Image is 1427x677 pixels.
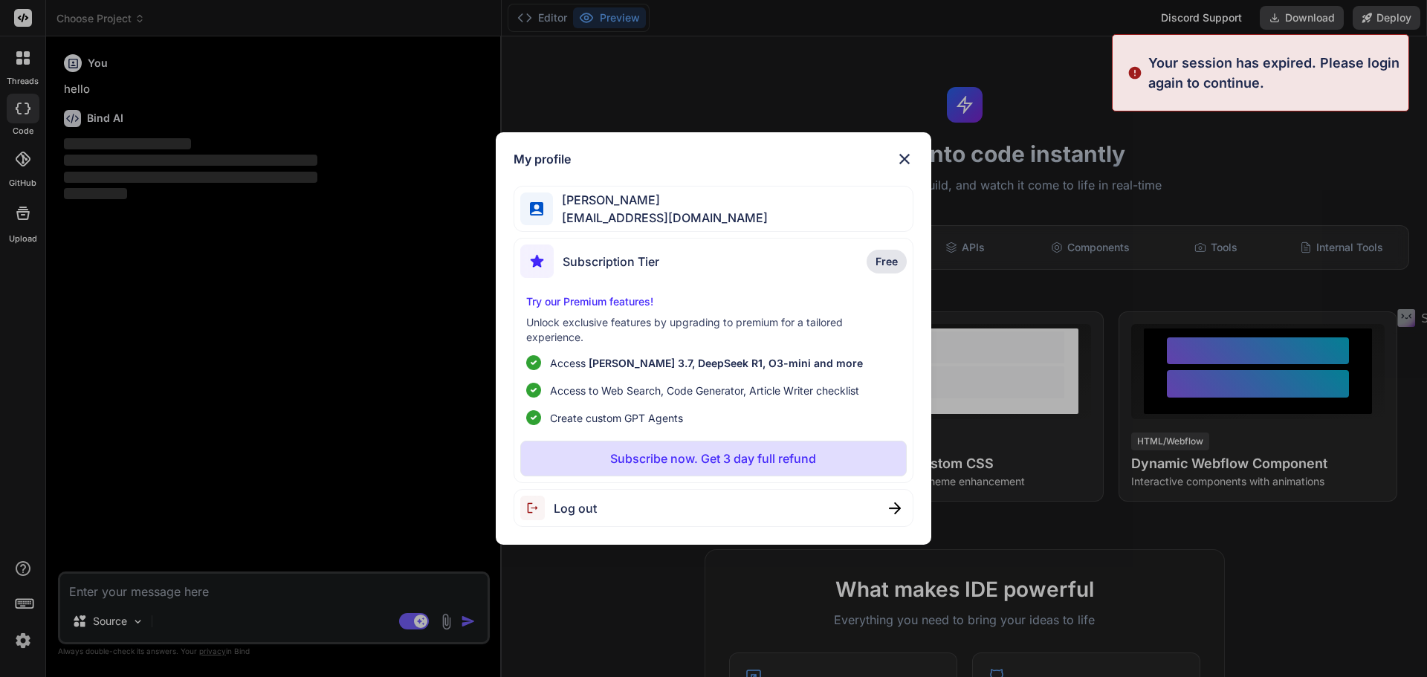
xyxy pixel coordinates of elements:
[520,441,907,476] button: Subscribe now. Get 3 day full refund
[1127,53,1142,93] img: alert
[526,410,541,425] img: checklist
[526,294,902,309] p: Try our Premium features!
[610,450,816,467] p: Subscribe now. Get 3 day full refund
[563,253,659,271] span: Subscription Tier
[526,315,902,345] p: Unlock exclusive features by upgrading to premium for a tailored experience.
[550,355,863,371] p: Access
[554,499,597,517] span: Log out
[530,202,544,216] img: profile
[889,502,901,514] img: close
[514,150,571,168] h1: My profile
[550,383,859,398] span: Access to Web Search, Code Generator, Article Writer checklist
[589,357,863,369] span: [PERSON_NAME] 3.7, DeepSeek R1, O3-mini and more
[553,191,768,209] span: [PERSON_NAME]
[520,496,554,520] img: logout
[896,150,913,168] img: close
[876,254,898,269] span: Free
[520,244,554,278] img: subscription
[1148,53,1400,93] p: Your session has expired. Please login again to continue.
[526,383,541,398] img: checklist
[553,209,768,227] span: [EMAIL_ADDRESS][DOMAIN_NAME]
[550,410,683,426] span: Create custom GPT Agents
[526,355,541,370] img: checklist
